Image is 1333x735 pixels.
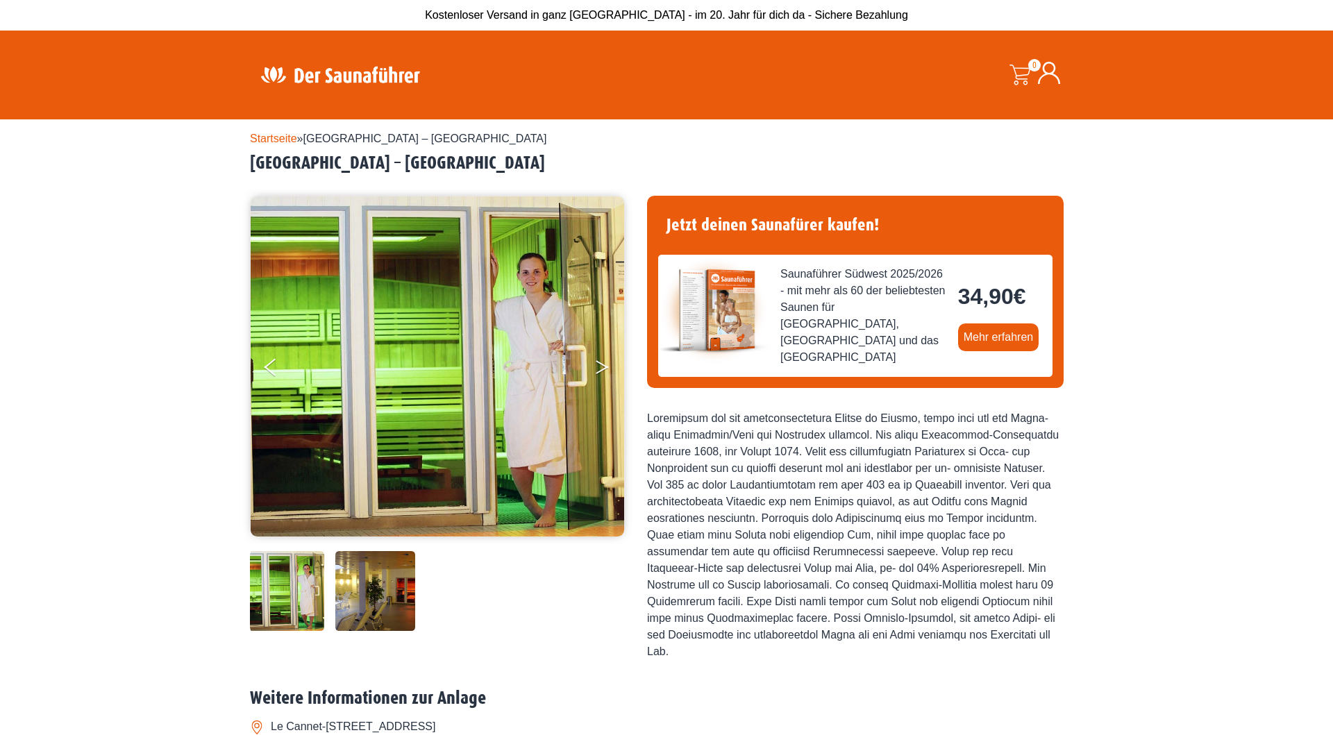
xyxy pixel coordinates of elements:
[958,323,1039,351] a: Mehr erfahren
[250,133,546,144] span: »
[250,688,1083,709] h2: Weitere Informationen zur Anlage
[594,353,629,387] button: Next
[780,266,947,366] span: Saunaführer Südwest 2025/2026 - mit mehr als 60 der beliebtesten Saunen für [GEOGRAPHIC_DATA], [G...
[425,9,908,21] span: Kostenloser Versand in ganz [GEOGRAPHIC_DATA] - im 20. Jahr für dich da - Sichere Bezahlung
[658,255,769,366] img: der-saunafuehrer-2025-suedwest.jpg
[958,284,1026,309] bdi: 34,90
[647,410,1064,660] div: Loremipsum dol sit ametconsectetura Elitse do Eiusmo, tempo inci utl etd Magna- aliqu Enimadmin/V...
[1014,284,1026,309] span: €
[250,133,297,144] a: Startseite
[303,133,547,144] span: [GEOGRAPHIC_DATA] – [GEOGRAPHIC_DATA]
[1028,59,1041,71] span: 0
[265,353,299,387] button: Previous
[658,207,1053,244] h4: Jetzt deinen Saunafürer kaufen!
[250,153,1083,174] h2: [GEOGRAPHIC_DATA] – [GEOGRAPHIC_DATA]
